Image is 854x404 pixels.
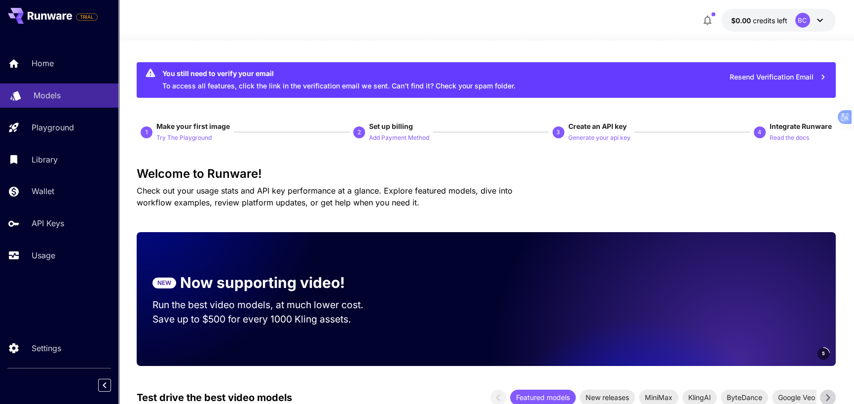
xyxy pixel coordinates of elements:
[369,133,429,143] p: Add Payment Method
[795,13,810,28] div: BC
[369,122,413,130] span: Set up billing
[682,392,717,403] span: KlingAI
[137,186,513,207] span: Check out your usage stats and API key performance at a glance. Explore featured models, dive int...
[106,376,118,394] div: Collapse sidebar
[772,392,821,403] span: Google Veo
[32,217,64,229] p: API Keys
[152,298,382,312] p: Run the best video models, at much lower cost.
[770,122,832,130] span: Integrate Runware
[758,128,761,137] p: 4
[510,392,576,403] span: Featured models
[770,133,809,143] p: Read the docs
[721,392,768,403] span: ByteDance
[145,128,149,137] p: 1
[639,392,678,403] span: MiniMax
[156,133,212,143] p: Try The Playground
[152,312,382,326] p: Save up to $500 for every 1000 Kling assets.
[369,131,429,143] button: Add Payment Method
[180,272,345,294] p: Now supporting video!
[822,350,825,357] span: 5
[162,68,516,79] div: You still need to verify your email
[32,121,74,133] p: Playground
[724,67,832,87] button: Resend Verification Email
[76,11,98,23] span: Add your payment card to enable full platform functionality.
[568,131,631,143] button: Generate your api key
[557,128,560,137] p: 3
[98,379,111,392] button: Collapse sidebar
[731,15,787,26] div: $0.00
[731,16,753,25] span: $0.00
[32,185,54,197] p: Wallet
[156,122,230,130] span: Make your first image
[32,57,54,69] p: Home
[568,133,631,143] p: Generate your api key
[358,128,361,137] p: 2
[34,89,61,101] p: Models
[770,131,809,143] button: Read the docs
[32,342,61,354] p: Settings
[568,122,627,130] span: Create an API key
[753,16,787,25] span: credits left
[580,392,635,403] span: New releases
[32,249,55,261] p: Usage
[137,167,835,181] h3: Welcome to Runware!
[721,9,836,32] button: $0.00BC
[162,65,516,95] div: To access all features, click the link in the verification email we sent. Can’t find it? Check yo...
[156,131,212,143] button: Try The Playground
[76,13,97,21] span: TRIAL
[157,279,171,287] p: NEW
[32,154,58,165] p: Library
